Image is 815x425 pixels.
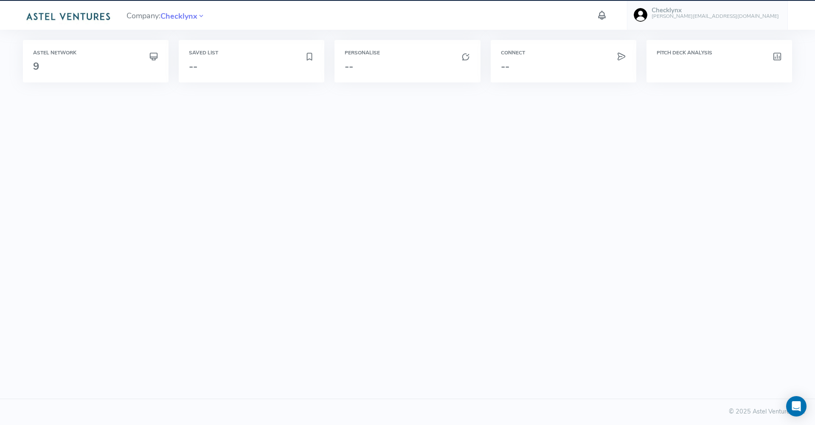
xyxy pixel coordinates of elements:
span: -- [189,59,197,73]
a: Checklynx [160,11,197,21]
h6: [PERSON_NAME][EMAIL_ADDRESS][DOMAIN_NAME] [652,14,779,19]
div: Open Intercom Messenger [786,396,807,416]
h6: Personalise [345,50,470,56]
h3: -- [345,61,470,72]
span: Checklynx [160,11,197,22]
h3: -- [501,61,626,72]
h5: Checklynx [652,7,779,14]
span: Company: [126,8,205,23]
h6: Saved List [189,50,314,56]
h6: Astel Network [33,50,158,56]
h6: Connect [501,50,626,56]
span: 9 [33,59,39,73]
h6: Pitch Deck Analysis [657,50,782,56]
img: user-image [634,8,647,22]
div: © 2025 Astel Ventures Ltd. [10,407,805,416]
